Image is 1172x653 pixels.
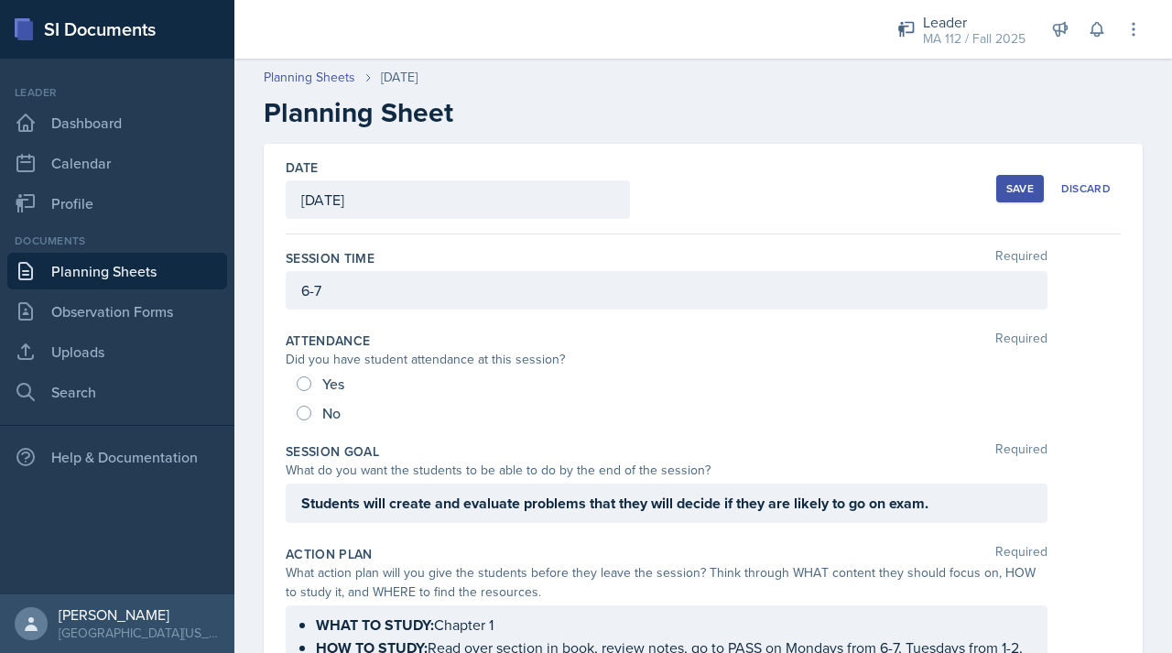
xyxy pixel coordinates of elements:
div: Help & Documentation [7,439,227,475]
button: Discard [1051,175,1121,202]
label: Action Plan [286,545,373,563]
span: Required [995,442,1047,461]
div: MA 112 / Fall 2025 [923,29,1025,49]
div: Leader [923,11,1025,33]
button: Save [996,175,1044,202]
span: Required [995,249,1047,267]
label: Date [286,158,318,177]
div: What action plan will you give the students before they leave the session? Think through WHAT con... [286,563,1047,602]
span: Required [995,332,1047,350]
p: Chapter 1 [316,614,1032,637]
span: No [322,404,341,422]
span: Yes [322,375,344,393]
strong: Students will create and evaluate problems that they will decide if they are likely to go on exam. [301,493,928,514]
h2: Planning Sheet [264,96,1143,129]
div: Did you have student attendance at this session? [286,350,1047,369]
div: What do you want the students to be able to do by the end of the session? [286,461,1047,480]
div: [PERSON_NAME] [59,605,220,624]
a: Profile [7,185,227,222]
div: Save [1006,181,1034,196]
a: Planning Sheets [7,253,227,289]
p: 6-7 [301,279,1032,301]
label: Session Time [286,249,374,267]
a: Search [7,374,227,410]
strong: WHAT TO STUDY: [316,615,434,636]
a: Calendar [7,145,227,181]
label: Session Goal [286,442,379,461]
div: Discard [1061,181,1111,196]
label: Attendance [286,332,371,350]
div: [DATE] [381,68,418,87]
div: Leader [7,84,227,101]
a: Uploads [7,333,227,370]
a: Dashboard [7,104,227,141]
div: Documents [7,233,227,249]
a: Observation Forms [7,293,227,330]
div: [GEOGRAPHIC_DATA][US_STATE] in [GEOGRAPHIC_DATA] [59,624,220,642]
a: Planning Sheets [264,68,355,87]
span: Required [995,545,1047,563]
